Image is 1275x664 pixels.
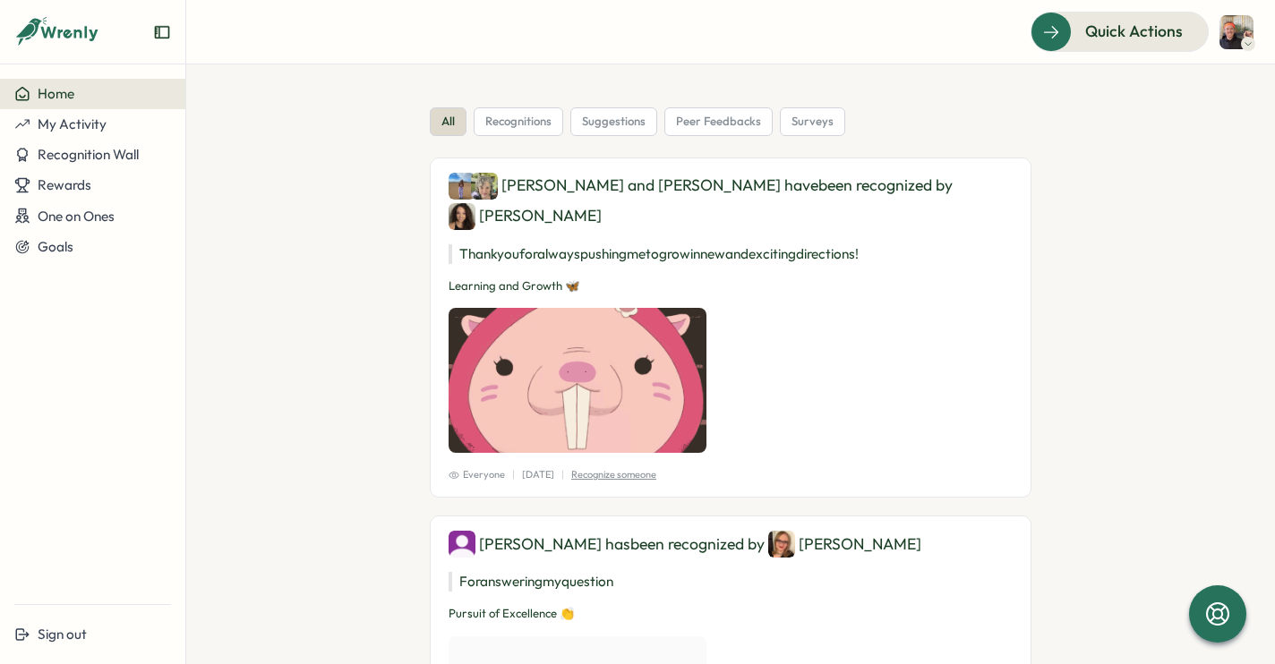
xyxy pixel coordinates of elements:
[449,531,475,558] img: Tallulah Kay
[449,606,1013,622] p: Pursuit of Excellence 👏
[153,23,171,41] button: Expand sidebar
[1219,15,1254,49] img: Mark Buckner
[38,146,139,163] span: Recognition Wall
[768,531,795,558] img: Gwen Goetz
[485,114,552,130] span: recognitions
[522,467,554,482] p: [DATE]
[38,208,115,225] span: One on Ones
[1031,12,1209,51] button: Quick Actions
[582,114,646,130] span: suggestions
[449,308,706,453] img: Recognition Image
[449,203,602,230] div: [PERSON_NAME]
[38,238,73,255] span: Goals
[38,176,91,193] span: Rewards
[449,572,1013,592] p: For answering my question
[792,114,834,130] span: surveys
[38,85,74,102] span: Home
[768,531,921,558] div: [PERSON_NAME]
[38,626,87,643] span: Sign out
[449,278,1013,294] p: Learning and Growth 🦋
[449,173,475,200] img: Hannah Rachael Smith
[676,114,761,130] span: peer feedbacks
[1085,20,1183,43] span: Quick Actions
[449,531,1013,558] div: [PERSON_NAME] has been recognized by
[449,173,1013,230] div: [PERSON_NAME] and [PERSON_NAME] have been recognized by
[38,115,107,132] span: My Activity
[512,467,515,482] p: |
[449,244,1013,264] p: Thank you for always pushing me to grow in new and exciting directions!
[561,467,564,482] p: |
[449,467,505,482] span: Everyone
[441,114,455,130] span: all
[471,173,498,200] img: Lisa Warner
[449,203,475,230] img: Franchesca Rybar
[571,467,656,482] p: Recognize someone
